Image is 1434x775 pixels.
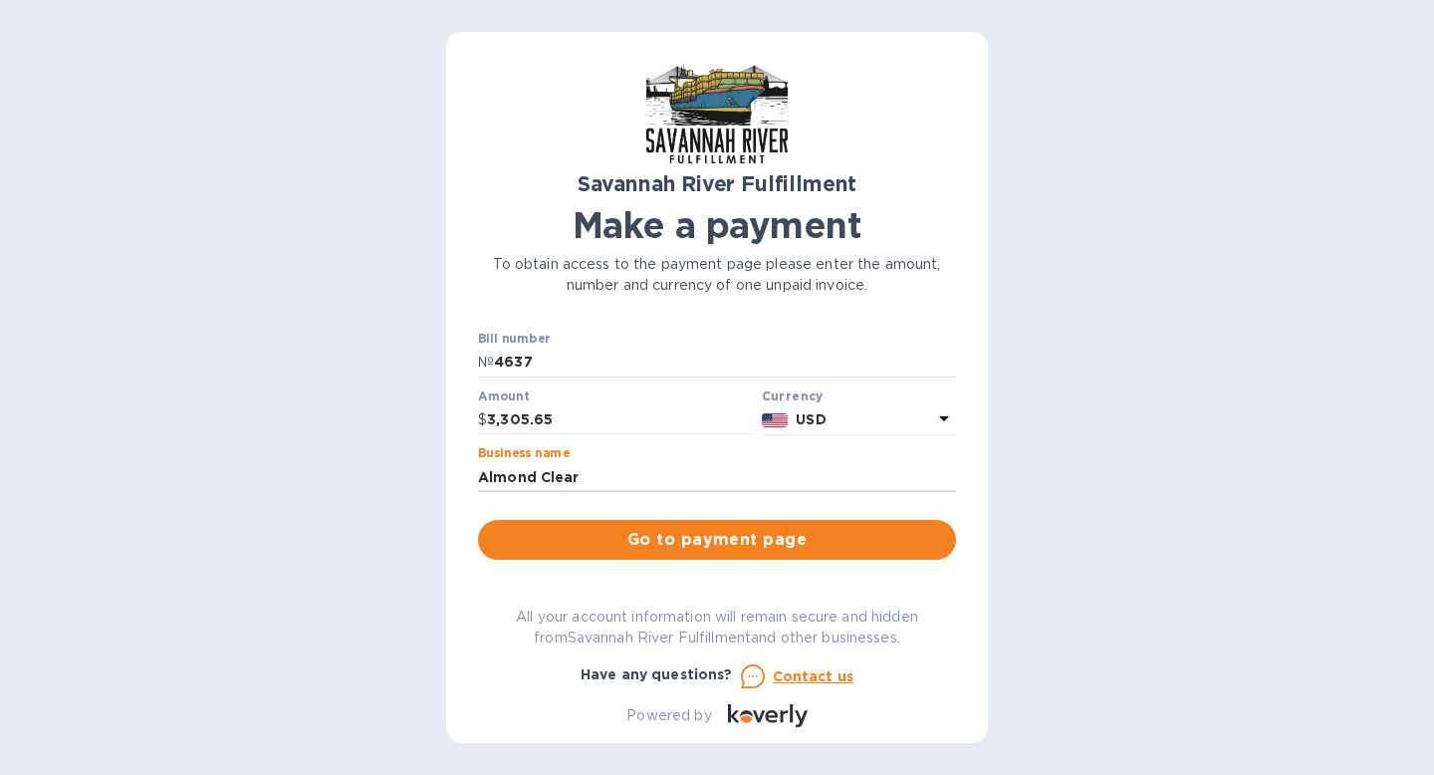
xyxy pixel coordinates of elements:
[478,409,487,430] p: $
[626,705,711,726] p: Powered by
[478,390,529,402] label: Amount
[478,254,956,296] p: To obtain access to the payment page please enter the amount, number and currency of one unpaid i...
[494,348,956,378] input: Enter bill number
[796,411,826,427] b: USD
[773,668,854,684] u: Contact us
[762,388,824,403] b: Currency
[762,413,789,427] img: USD
[578,171,856,196] b: Savannah River Fulfillment
[478,520,956,560] button: Go to payment page
[487,405,754,435] input: 0.00
[478,448,570,460] label: Business name
[494,528,940,552] span: Go to payment page
[478,462,956,492] input: Enter business name
[478,204,956,246] h1: Make a payment
[478,352,494,373] p: №
[478,607,956,648] p: All your account information will remain secure and hidden from Savannah River Fulfillment and ot...
[478,334,550,346] label: Bill number
[581,666,733,682] b: Have any questions?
